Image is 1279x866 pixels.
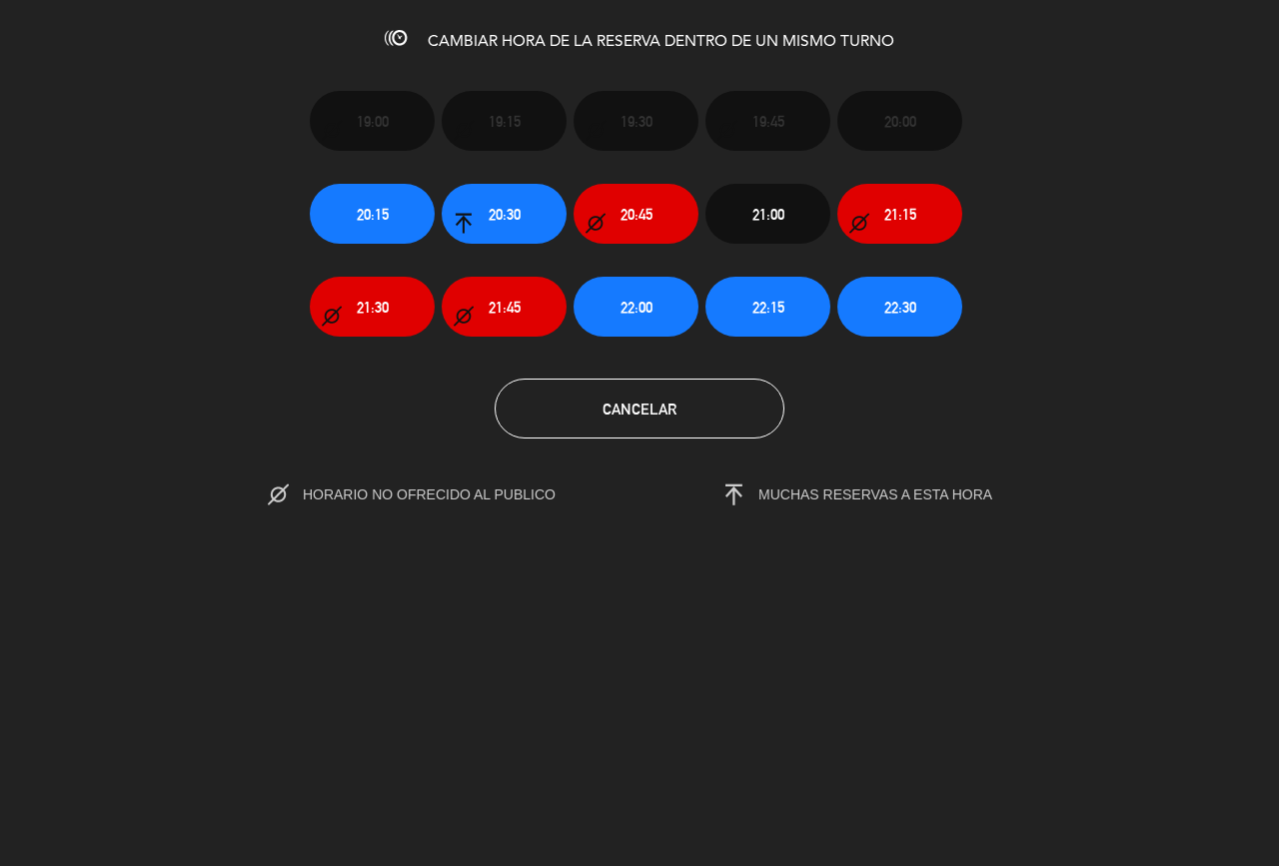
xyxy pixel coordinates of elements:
span: 20:30 [489,203,521,226]
span: 20:15 [357,203,389,226]
span: 19:30 [621,110,652,133]
span: 19:00 [357,110,389,133]
span: Cancelar [603,401,676,418]
span: 19:15 [489,110,521,133]
span: HORARIO NO OFRECIDO AL PUBLICO [303,486,598,502]
button: 22:30 [837,277,962,337]
button: 22:00 [574,277,698,337]
span: 22:15 [752,296,784,319]
span: 21:15 [884,203,916,226]
button: 20:00 [837,91,962,151]
button: 19:45 [705,91,830,151]
span: 22:00 [621,296,652,319]
span: 20:45 [621,203,652,226]
button: 19:15 [442,91,567,151]
span: 19:45 [752,110,784,133]
button: 20:15 [310,184,435,244]
button: 22:15 [705,277,830,337]
button: 19:00 [310,91,435,151]
button: 21:15 [837,184,962,244]
span: 22:30 [884,296,916,319]
button: 20:30 [442,184,567,244]
button: Cancelar [495,379,784,438]
span: 21:45 [489,296,521,319]
button: 21:30 [310,277,435,337]
span: 21:00 [752,203,784,226]
span: CAMBIAR HORA DE LA RESERVA DENTRO DE UN MISMO TURNO [428,34,894,50]
button: 21:45 [442,277,567,337]
span: MUCHAS RESERVAS A ESTA HORA [758,486,992,502]
button: 20:45 [574,184,698,244]
span: 21:30 [357,296,389,319]
button: 21:00 [705,184,830,244]
span: 20:00 [884,110,916,133]
button: 19:30 [574,91,698,151]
